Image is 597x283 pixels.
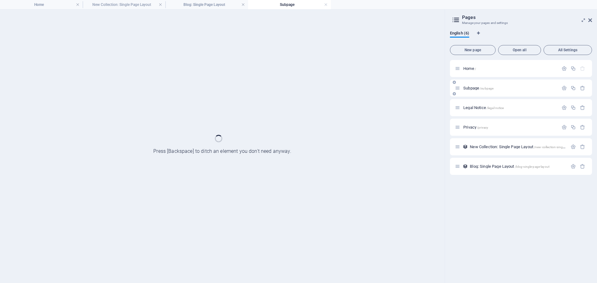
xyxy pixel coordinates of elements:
[562,125,567,130] div: Settings
[546,48,589,52] span: All Settings
[462,15,592,20] h2: Pages
[463,105,504,110] span: Legal Notice
[461,106,558,110] div: Legal Notice/legal-notice
[83,1,165,8] h4: New Collection: Single Page Layout
[571,66,576,71] div: Duplicate
[571,125,576,130] div: Duplicate
[463,144,468,149] div: This layout is used as a template for all items (e.g. a blog post) of this collection. The conten...
[463,164,468,169] div: This layout is used as a template for all items (e.g. a blog post) of this collection. The conten...
[461,66,558,71] div: Home/
[165,1,248,8] h4: Blog: Single Page Layout
[477,126,488,129] span: /privacy
[571,85,576,91] div: Duplicate
[562,105,567,110] div: Settings
[562,66,567,71] div: Settings
[468,145,567,149] div: New Collection: Single Page Layout/new-collection-single-page-layout
[580,164,585,169] div: Remove
[463,86,493,90] span: Subpage
[562,85,567,91] div: Settings
[470,164,549,169] span: Click to open page
[463,125,488,130] span: Click to open page
[580,144,585,149] div: Remove
[498,45,541,55] button: Open all
[248,1,331,8] h4: Subpage
[463,66,476,71] span: Home
[450,31,592,43] div: Language Tabs
[475,67,476,71] span: /
[468,164,567,168] div: Blog: Single Page Layout/blog-single-page-layout
[462,20,580,26] h3: Manage your pages and settings
[480,87,493,90] span: /subpage
[515,165,549,168] span: /blog-single-page-layout
[580,105,585,110] div: Remove
[580,66,585,71] div: The startpage cannot be deleted
[487,106,504,110] span: /legal-notice
[571,164,576,169] div: Settings
[534,145,583,149] span: /new-collection-single-page-layout
[461,86,558,90] div: Subpage/subpage
[580,85,585,91] div: Remove
[470,144,582,149] span: New Collection: Single Page Layout
[450,45,496,55] button: New page
[580,125,585,130] div: Remove
[501,48,538,52] span: Open all
[450,30,469,38] span: English (6)
[544,45,592,55] button: All Settings
[461,125,558,129] div: Privacy/privacy
[571,105,576,110] div: Duplicate
[453,48,493,52] span: New page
